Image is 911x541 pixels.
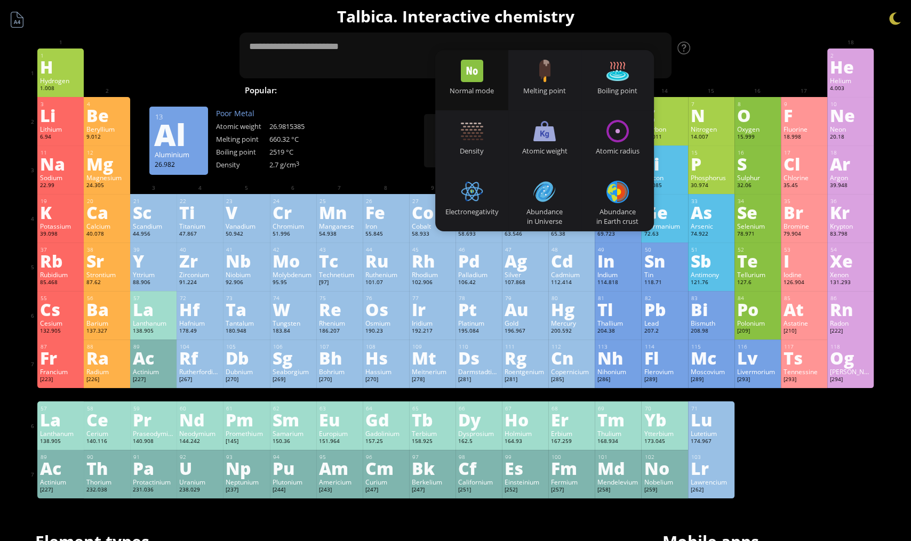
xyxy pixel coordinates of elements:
[597,270,638,279] div: Indium
[133,204,174,221] div: Sc
[830,76,871,85] div: Helium
[830,125,871,133] div: Neon
[86,319,127,327] div: Barium
[644,204,685,221] div: Ge
[435,86,508,95] div: Normal mode
[40,182,81,190] div: 22.99
[691,155,732,172] div: P
[366,295,406,302] div: 76
[505,327,546,336] div: 196.967
[458,319,499,327] div: Platinum
[319,198,360,205] div: 25
[738,295,778,302] div: 84
[179,270,220,279] div: Zirconium
[644,222,685,230] div: Germanium
[412,222,453,230] div: Cobalt
[87,343,127,350] div: 88
[86,230,127,239] div: 40.078
[133,327,174,336] div: 138.905
[273,295,314,302] div: 74
[737,327,778,336] div: [209]
[597,252,638,269] div: In
[784,295,825,302] div: 85
[155,160,203,168] div: 26.982
[691,295,732,302] div: 83
[644,155,685,172] div: Si
[86,125,127,133] div: Beryllium
[180,246,220,253] div: 40
[691,222,732,230] div: Arsenic
[691,101,732,108] div: 7
[179,204,220,221] div: Ti
[86,222,127,230] div: Calcium
[458,270,499,279] div: Palladium
[433,84,470,96] span: H SO
[86,173,127,182] div: Magnesium
[412,246,453,253] div: 45
[40,279,81,287] div: 85.468
[784,155,825,172] div: Cl
[40,252,81,269] div: Rb
[40,230,81,239] div: 39.098
[319,295,360,302] div: 75
[133,230,174,239] div: 44.956
[365,222,406,230] div: Iron
[319,252,360,269] div: Tc
[551,252,592,269] div: Cd
[319,319,360,327] div: Rhenium
[551,270,592,279] div: Cadmium
[691,107,732,124] div: N
[319,279,360,287] div: [97]
[40,133,81,142] div: 6.94
[216,108,323,118] div: Poor Metal
[40,327,81,336] div: 132.905
[86,252,127,269] div: Sr
[180,198,220,205] div: 22
[273,252,314,269] div: Mo
[691,133,732,142] div: 14.007
[644,107,685,124] div: C
[784,327,825,336] div: [210]
[179,327,220,336] div: 178.49
[435,146,508,156] div: Density
[830,101,871,108] div: 10
[155,150,203,159] div: Aluminium
[319,204,360,221] div: Mn
[737,270,778,279] div: Tellurium
[226,252,267,269] div: Nb
[40,58,81,75] div: H
[133,222,174,230] div: Scandium
[597,301,638,318] div: Tl
[366,246,406,253] div: 44
[412,319,453,327] div: Iridium
[508,146,581,156] div: Atomic weight
[87,149,127,156] div: 12
[359,84,395,96] span: Water
[597,279,638,287] div: 114.818
[552,295,592,302] div: 80
[412,204,453,221] div: Co
[784,149,825,156] div: 17
[86,327,127,336] div: 137.327
[644,149,685,156] div: 14
[737,252,778,269] div: Te
[830,279,871,287] div: 131.293
[458,327,499,336] div: 195.084
[87,295,127,302] div: 56
[737,125,778,133] div: Oxygen
[133,279,174,287] div: 88.906
[179,279,220,287] div: 91.224
[269,147,323,157] div: 2519 °C
[691,230,732,239] div: 74.922
[737,319,778,327] div: Polonium
[459,246,499,253] div: 46
[784,252,825,269] div: I
[41,295,81,302] div: 55
[784,301,825,318] div: At
[644,279,685,287] div: 118.71
[273,270,314,279] div: Molybdenum
[830,222,871,230] div: Krypton
[86,182,127,190] div: 24.305
[155,112,203,122] div: 13
[296,160,299,167] sup: 3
